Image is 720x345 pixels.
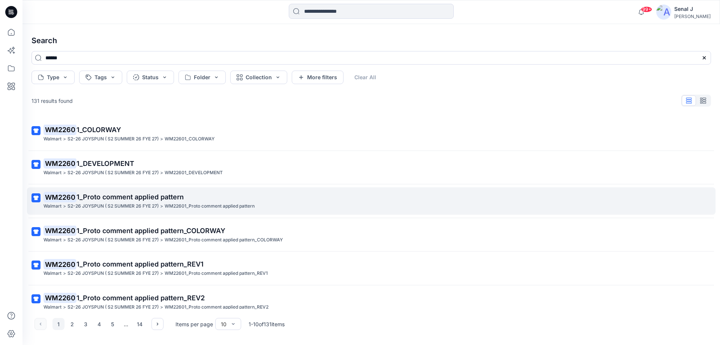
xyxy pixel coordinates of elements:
[160,169,163,177] p: >
[67,135,159,143] p: S2-26 JOYSPUN ( S2 SUMMER 26 FYE 27)
[43,192,76,202] mark: WM2260
[160,202,163,210] p: >
[43,135,61,143] p: Walmart
[76,260,204,268] span: 1_Proto comment applied pattern_REV1
[43,225,76,236] mark: WM2260
[76,160,134,167] span: 1_DEVELOPMENT
[67,202,159,210] p: S2-26 JOYSPUN ( S2 SUMMER 26 FYE 27)
[76,126,121,134] span: 1_COLORWAY
[66,318,78,330] button: 2
[76,193,184,201] span: 1_Proto comment applied pattern
[27,288,715,316] a: WM22601_Proto comment applied pattern_REV2Walmart>S2-26 JOYSPUN ( S2 SUMMER 26 FYE 27)>WM22601_Pr...
[27,154,715,181] a: WM22601_DEVELOPMENTWalmart>S2-26 JOYSPUN ( S2 SUMMER 26 FYE 27)>WM22601_DEVELOPMENT
[178,71,226,84] button: Folder
[27,255,715,282] a: WM22601_Proto comment applied pattern_REV1Walmart>S2-26 JOYSPUN ( S2 SUMMER 26 FYE 27)>WM22601_Pr...
[63,236,66,244] p: >
[63,270,66,277] p: >
[160,270,163,277] p: >
[165,135,214,143] p: WM22601_COLORWAY
[76,227,225,235] span: 1_Proto comment applied pattern_COLORWAY
[165,270,268,277] p: WM22601_Proto comment applied pattern_REV1
[230,71,287,84] button: Collection
[67,270,159,277] p: S2-26 JOYSPUN ( S2 SUMMER 26 FYE 27)
[27,221,715,249] a: WM22601_Proto comment applied pattern_COLORWAYWalmart>S2-26 JOYSPUN ( S2 SUMMER 26 FYE 27)>WM2260...
[27,120,715,148] a: WM22601_COLORWAYWalmart>S2-26 JOYSPUN ( S2 SUMMER 26 FYE 27)>WM22601_COLORWAY
[27,187,715,215] a: WM22601_Proto comment applied patternWalmart>S2-26 JOYSPUN ( S2 SUMMER 26 FYE 27)>WM22601_Proto c...
[106,318,118,330] button: 5
[674,5,711,14] div: Senal J
[63,202,66,210] p: >
[43,303,61,311] p: Walmart
[165,169,223,177] p: WM22601_DEVELOPMENT
[221,320,226,328] div: 10
[43,292,76,303] mark: WM2260
[160,135,163,143] p: >
[67,236,159,244] p: S2-26 JOYSPUN ( S2 SUMMER 26 FYE 27)
[43,169,61,177] p: Walmart
[656,5,671,20] img: avatar
[160,303,163,311] p: >
[249,320,285,328] p: 1 - 10 of 131 items
[76,294,205,302] span: 1_Proto comment applied pattern_REV2
[120,318,132,330] div: ...
[63,303,66,311] p: >
[165,202,255,210] p: WM22601_Proto comment applied pattern
[79,71,122,84] button: Tags
[43,259,76,270] mark: WM2260
[25,30,717,51] h4: Search
[43,270,61,277] p: Walmart
[43,202,61,210] p: Walmart
[641,6,652,12] span: 99+
[79,318,91,330] button: 3
[52,318,64,330] button: 1
[165,303,268,311] p: WM22601_Proto comment applied pattern_REV2
[63,135,66,143] p: >
[127,71,174,84] button: Status
[674,14,711,19] div: [PERSON_NAME]
[63,169,66,177] p: >
[67,169,159,177] p: S2-26 JOYSPUN ( S2 SUMMER 26 FYE 27)
[160,236,163,244] p: >
[31,71,75,84] button: Type
[292,71,343,84] button: More filters
[93,318,105,330] button: 4
[175,320,213,328] p: Items per page
[43,236,61,244] p: Walmart
[43,158,76,169] mark: WM2260
[165,236,283,244] p: WM22601_Proto comment applied pattern_COLORWAY
[43,124,76,135] mark: WM2260
[133,318,145,330] button: 14
[67,303,159,311] p: S2-26 JOYSPUN ( S2 SUMMER 26 FYE 27)
[31,97,73,105] p: 131 results found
